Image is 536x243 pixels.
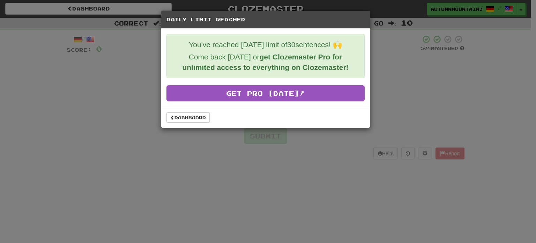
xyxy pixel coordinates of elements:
a: Get Pro [DATE]! [166,85,365,101]
p: You've reached [DATE] limit of 30 sentences! 🙌 [172,40,359,50]
h5: Daily Limit Reached [166,16,365,23]
p: Come back [DATE] or [172,52,359,73]
strong: get Clozemaster Pro for unlimited access to everything on Clozemaster! [182,53,348,71]
a: Dashboard [166,112,210,123]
